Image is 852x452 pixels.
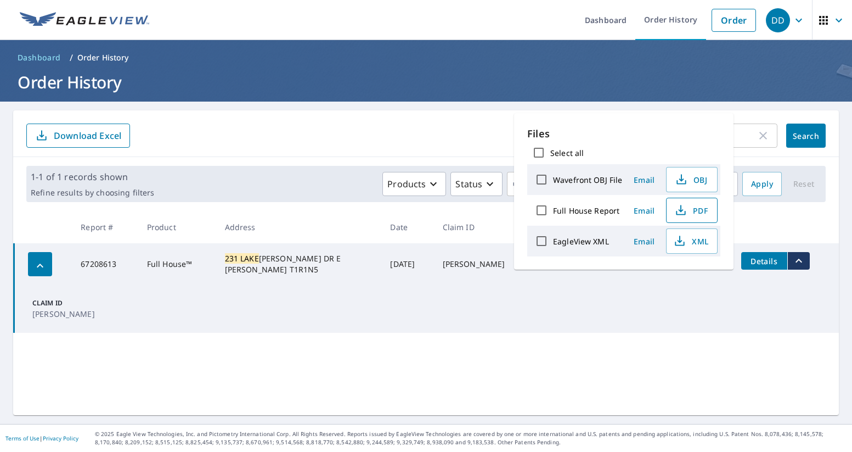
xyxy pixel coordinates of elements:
button: Apply [742,172,782,196]
button: Email [627,202,662,219]
p: 1-1 of 1 records shown [31,170,154,183]
img: EV Logo [20,12,149,29]
span: XML [673,235,708,248]
button: OBJ [666,167,718,192]
th: Date [381,211,433,243]
label: EagleView XML [553,236,609,247]
span: Apply [751,177,773,191]
button: filesDropdownBtn-67208613 [787,252,810,270]
p: Download Excel [54,130,121,142]
p: [PERSON_NAME] [32,308,94,320]
a: Order [712,9,756,32]
td: [DATE] [381,243,433,285]
a: Terms of Use [5,434,40,442]
td: Full House™ [138,243,216,285]
span: Email [631,175,657,185]
p: Status [455,177,482,191]
button: Download Excel [26,124,130,148]
p: Refine results by choosing filters [31,188,154,198]
p: © 2025 Eagle View Technologies, Inc. and Pictometry International Corp. All Rights Reserved. Repo... [95,430,847,447]
td: [PERSON_NAME] [434,243,533,285]
td: 67208613 [72,243,138,285]
label: Select all [550,148,584,158]
p: Products [387,177,426,191]
button: Products [382,172,446,196]
button: Email [627,233,662,250]
th: Report # [72,211,138,243]
button: XML [666,228,718,254]
button: Search [786,124,826,148]
mark: 231 LAKE [225,253,259,264]
p: | [5,435,78,442]
p: Files [527,126,720,141]
button: Email [627,171,662,188]
span: Email [631,236,657,247]
span: Orgs [512,177,549,191]
a: Privacy Policy [43,434,78,442]
div: DD [766,8,790,32]
button: Orgs [507,172,569,196]
p: Claim ID [32,298,94,308]
button: PDF [666,198,718,223]
a: Dashboard [13,49,65,66]
nav: breadcrumb [13,49,839,66]
span: PDF [673,204,708,217]
button: Status [450,172,503,196]
span: Email [631,205,657,216]
div: [PERSON_NAME] DR E [PERSON_NAME] T1R1N5 [225,253,373,275]
th: Address [216,211,382,243]
span: Search [795,131,817,141]
label: Wavefront OBJ File [553,175,622,185]
span: OBJ [673,173,708,186]
li: / [70,51,73,64]
span: Details [748,256,781,266]
button: detailsBtn-67208613 [741,252,787,270]
label: Full House Report [553,205,619,216]
th: Product [138,211,216,243]
span: Dashboard [18,52,61,63]
p: Order History [77,52,129,63]
th: Claim ID [434,211,533,243]
h1: Order History [13,71,839,93]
